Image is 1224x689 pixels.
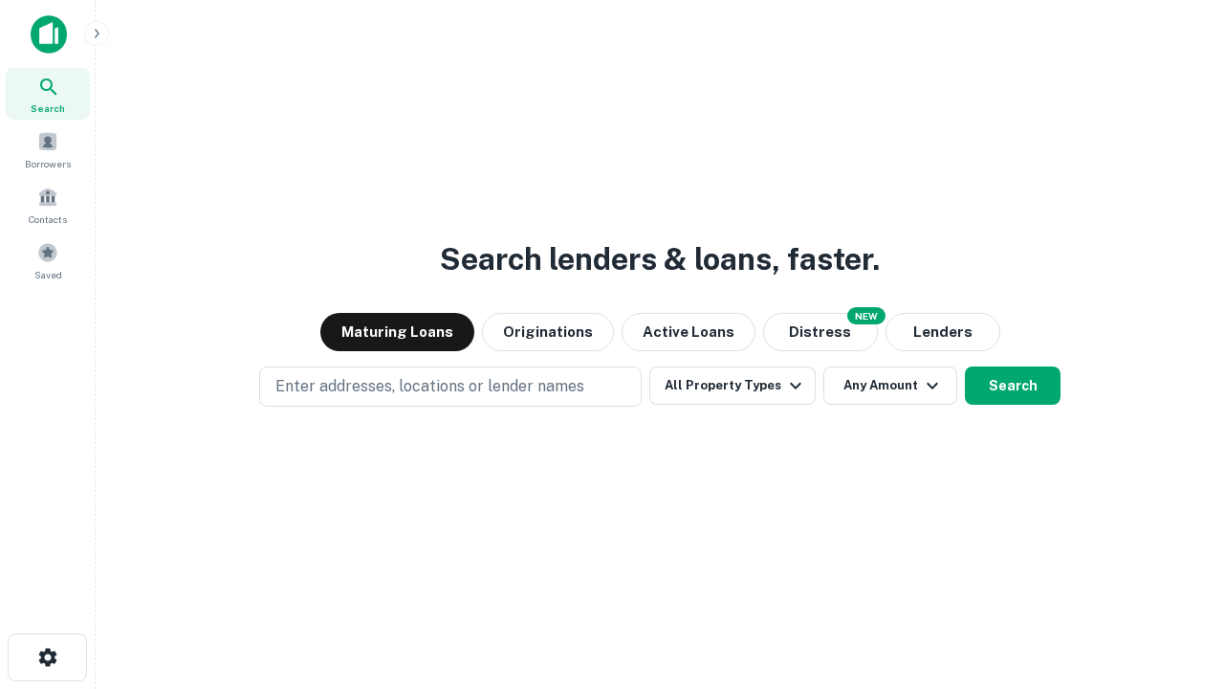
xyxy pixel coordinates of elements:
[275,375,584,398] p: Enter addresses, locations or lender names
[320,313,474,351] button: Maturing Loans
[847,307,885,324] div: NEW
[885,313,1000,351] button: Lenders
[622,313,755,351] button: Active Loans
[440,236,880,282] h3: Search lenders & loans, faster.
[31,15,67,54] img: capitalize-icon.png
[965,367,1060,405] button: Search
[25,156,71,171] span: Borrowers
[6,234,90,286] a: Saved
[763,313,878,351] button: Search distressed loans with lien and other non-mortgage details.
[6,123,90,175] a: Borrowers
[34,267,62,282] span: Saved
[6,68,90,120] a: Search
[1128,536,1224,628] iframe: Chat Widget
[823,367,957,405] button: Any Amount
[31,100,65,116] span: Search
[6,179,90,231] a: Contacts
[29,211,67,227] span: Contacts
[259,367,642,407] button: Enter addresses, locations or lender names
[649,367,816,405] button: All Property Types
[482,313,614,351] button: Originations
